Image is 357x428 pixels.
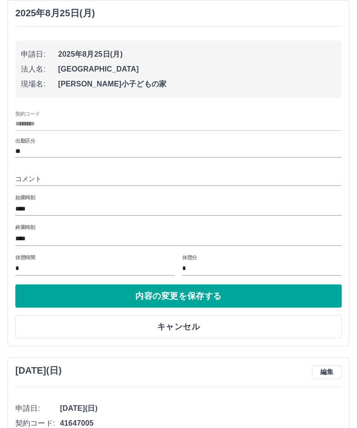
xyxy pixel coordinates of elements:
[21,79,58,90] span: 現場名:
[15,284,342,308] button: 内容の変更を保存する
[21,49,58,60] span: 申請日:
[182,254,197,261] label: 休憩分
[15,403,60,414] span: 申請日:
[58,64,336,75] span: [GEOGRAPHIC_DATA]
[58,49,336,60] span: 2025年8月25日(月)
[15,110,40,117] label: 契約コード
[15,365,62,376] h3: [DATE](日)
[15,254,35,261] label: 休憩時間
[21,64,58,75] span: 法人名:
[60,403,342,414] span: [DATE](日)
[58,79,336,90] span: [PERSON_NAME]小子どもの家
[15,224,35,231] label: 終業時刻
[15,138,35,145] label: 出勤区分
[15,194,35,201] label: 始業時刻
[15,315,342,338] button: キャンセル
[312,365,342,379] button: 編集
[15,8,95,19] h3: 2025年8月25日(月)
